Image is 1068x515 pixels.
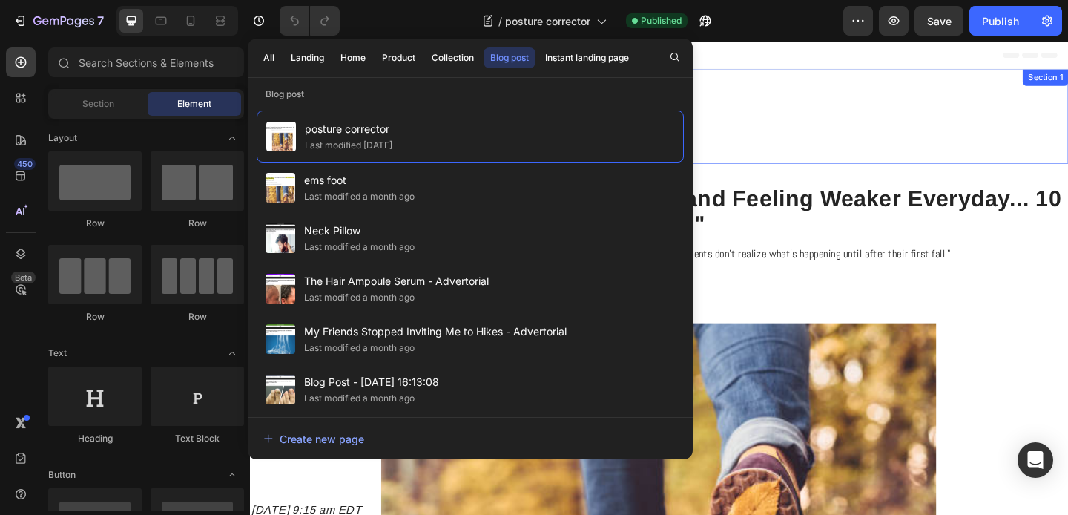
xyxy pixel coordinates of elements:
[305,120,392,138] span: posture corrector
[340,51,366,65] div: Home
[304,171,415,189] span: ems foot
[304,373,439,391] span: Blog Post - [DATE] 16:13:08
[432,51,474,65] div: Collection
[304,272,489,290] span: The Hair Ampoule Serum - Advertorial
[305,138,392,153] div: Last modified [DATE]
[177,97,211,111] span: Element
[1018,442,1053,478] div: Open Intercom Messenger
[498,13,502,29] span: /
[982,13,1019,29] div: Publish
[263,424,678,453] button: Create new page
[969,6,1032,36] button: Publish
[48,47,244,77] input: Search Sections & Elements
[375,47,422,68] button: Product
[97,12,104,30] p: 7
[304,240,415,255] div: Last modified a month ago
[126,220,762,242] p: "This silent decline is the most preventable tragedy I see—yet 9 out of 10 patients don't realize...
[220,463,244,487] span: Toggle open
[304,222,415,240] span: Neck Pillow
[280,6,340,36] div: Undo/Redo
[82,97,114,111] span: Section
[48,347,67,360] span: Text
[6,6,111,36] button: 7
[151,217,244,230] div: Row
[505,13,590,29] span: posture corrector
[220,341,244,365] span: Toggle open
[48,217,142,230] div: Row
[545,51,629,65] div: Instant landing page
[48,432,142,445] div: Heading
[334,47,372,68] button: Home
[484,47,535,68] button: Blog post
[11,272,36,283] div: Beta
[304,391,415,406] div: Last modified a month ago
[284,47,331,68] button: Landing
[1,78,158,92] strong: HEALTHY LIVING INSIDER
[843,33,887,46] div: Section 1
[304,341,415,355] div: Last modified a month ago
[641,14,682,27] span: Published
[151,432,244,445] div: Text Block
[263,51,274,65] div: All
[48,131,77,145] span: Layout
[248,87,693,102] p: Blog post
[304,189,415,204] div: Last modified a month ago
[220,126,244,150] span: Toggle open
[48,310,142,324] div: Row
[151,310,244,324] div: Row
[126,242,762,263] p: - Dr. [PERSON_NAME]
[382,51,415,65] div: Product
[291,51,324,65] div: Landing
[263,431,364,447] div: Create new page
[257,47,281,68] button: All
[14,158,36,170] div: 450
[914,6,963,36] button: Save
[304,323,567,341] span: My Friends Stopped Inviting Me to Hikes - Advertorial
[927,15,952,27] span: Save
[538,47,636,68] button: Instant landing page
[48,468,76,482] span: Button
[490,51,529,65] div: Blog post
[304,290,415,305] div: Last modified a month ago
[425,47,481,68] button: Collection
